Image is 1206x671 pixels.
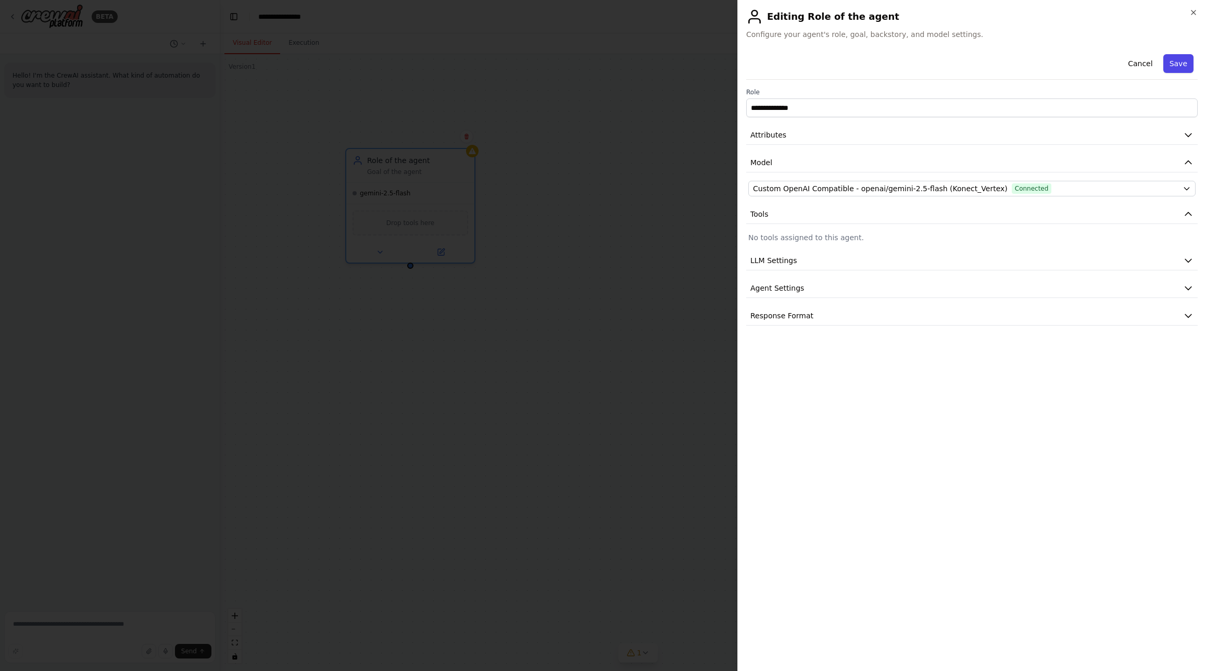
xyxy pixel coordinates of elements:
[746,29,1198,40] span: Configure your agent's role, goal, backstory, and model settings.
[753,183,1008,194] span: Custom OpenAI Compatible - openai/gemini-2.5-flash (Konect_Vertex)
[746,126,1198,145] button: Attributes
[750,283,804,293] span: Agent Settings
[746,306,1198,326] button: Response Format
[750,255,797,266] span: LLM Settings
[748,232,1196,243] p: No tools assigned to this agent.
[748,181,1196,196] button: Custom OpenAI Compatible - openai/gemini-2.5-flash (Konect_Vertex)Connected
[746,8,1198,25] h2: Editing Role of the agent
[1122,54,1159,73] button: Cancel
[746,251,1198,270] button: LLM Settings
[750,157,772,168] span: Model
[1012,183,1052,194] span: Connected
[746,88,1198,96] label: Role
[1163,54,1194,73] button: Save
[750,310,813,321] span: Response Format
[746,205,1198,224] button: Tools
[750,209,769,219] span: Tools
[750,130,786,140] span: Attributes
[746,279,1198,298] button: Agent Settings
[746,153,1198,172] button: Model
